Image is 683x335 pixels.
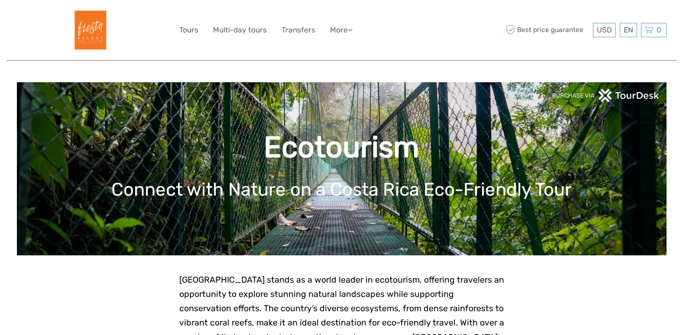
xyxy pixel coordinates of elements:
img: Fiesta Resort [65,6,113,54]
a: Transfers [282,24,315,36]
div: EN [620,23,637,37]
span: 0 [655,26,663,34]
h1: Connect with Nature on a Costa Rica Eco-Friendly Tour [30,179,654,200]
a: More [330,24,353,36]
span: USD [597,26,612,34]
a: Multi-day tours [213,24,267,36]
span: Best price guarantee [504,23,591,37]
h1: Ecotourism [30,130,654,165]
img: PurchaseViaTourDeskwhite.png [552,89,660,102]
a: Tours [179,24,198,36]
